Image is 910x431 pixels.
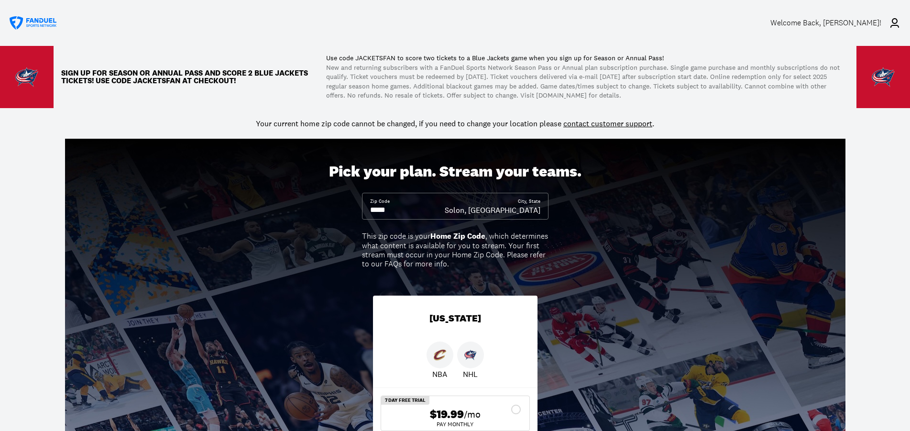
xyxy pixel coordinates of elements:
div: This zip code is your , which determines what content is available for you to stream. Your first ... [362,232,548,268]
div: Pay Monthly [389,421,522,427]
p: Sign up for Season or Annual Pass and score 2 Blue Jackets TICKETS! Use code JACKETSFAN at checkout! [61,69,318,85]
p: Use code JACKETSFAN to score two tickets to a Blue Jackets game when you sign up for Season or An... [326,54,841,63]
img: Team Logo [15,66,38,88]
span: /mo [464,408,481,421]
p: NHL [463,368,478,380]
p: NBA [432,368,447,380]
a: contact customer support [563,119,652,128]
b: Home Zip Code [430,231,485,241]
div: Zip Code [370,198,390,205]
div: 7 Day Free Trial [381,396,429,405]
div: Solon, [GEOGRAPHIC_DATA] [445,205,540,215]
img: Blue Jackets [464,349,477,361]
div: City, State [518,198,540,205]
p: New and returning subscribers with a FanDuel Sports Network Season Pass or Annual plan subscripti... [326,63,841,100]
img: Cavaliers [434,349,446,361]
div: [US_STATE] [373,296,537,342]
span: $19.99 [430,408,464,421]
a: Welcome Back, [PERSON_NAME]! [770,10,900,36]
div: Welcome Back , [PERSON_NAME]! [770,18,881,27]
div: Pick your plan. Stream your teams. [329,163,581,181]
div: Your current home zip code cannot be changed, if you need to change your location please . [256,118,654,129]
img: Team Logo [872,66,895,88]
